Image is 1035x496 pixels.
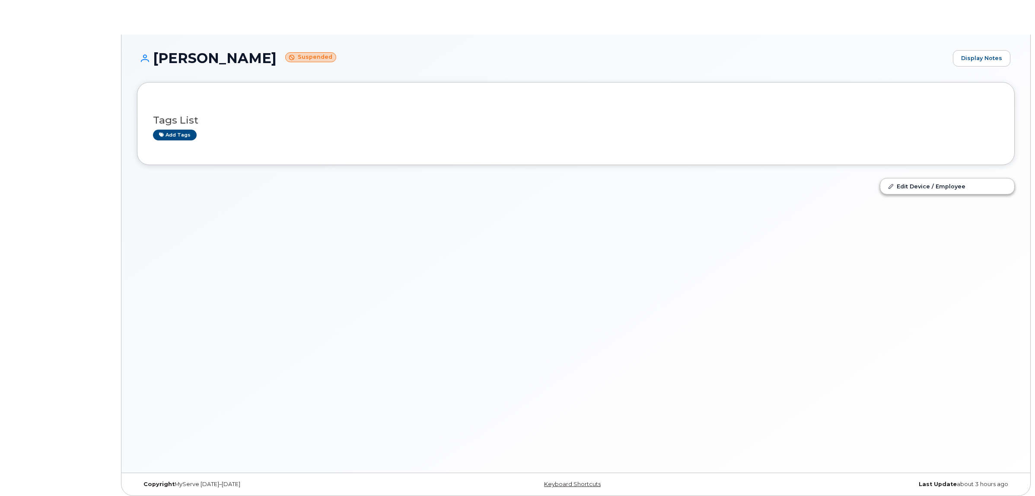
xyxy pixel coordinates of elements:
div: MyServe [DATE]–[DATE] [137,481,430,488]
small: Suspended [285,52,336,62]
strong: Copyright [143,481,175,487]
a: Edit Device / Employee [880,178,1014,194]
strong: Last Update [919,481,957,487]
h3: Tags List [153,115,999,126]
div: about 3 hours ago [722,481,1015,488]
a: Display Notes [953,50,1010,67]
a: Add tags [153,130,197,140]
a: Keyboard Shortcuts [544,481,601,487]
h1: [PERSON_NAME] [137,51,949,66]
